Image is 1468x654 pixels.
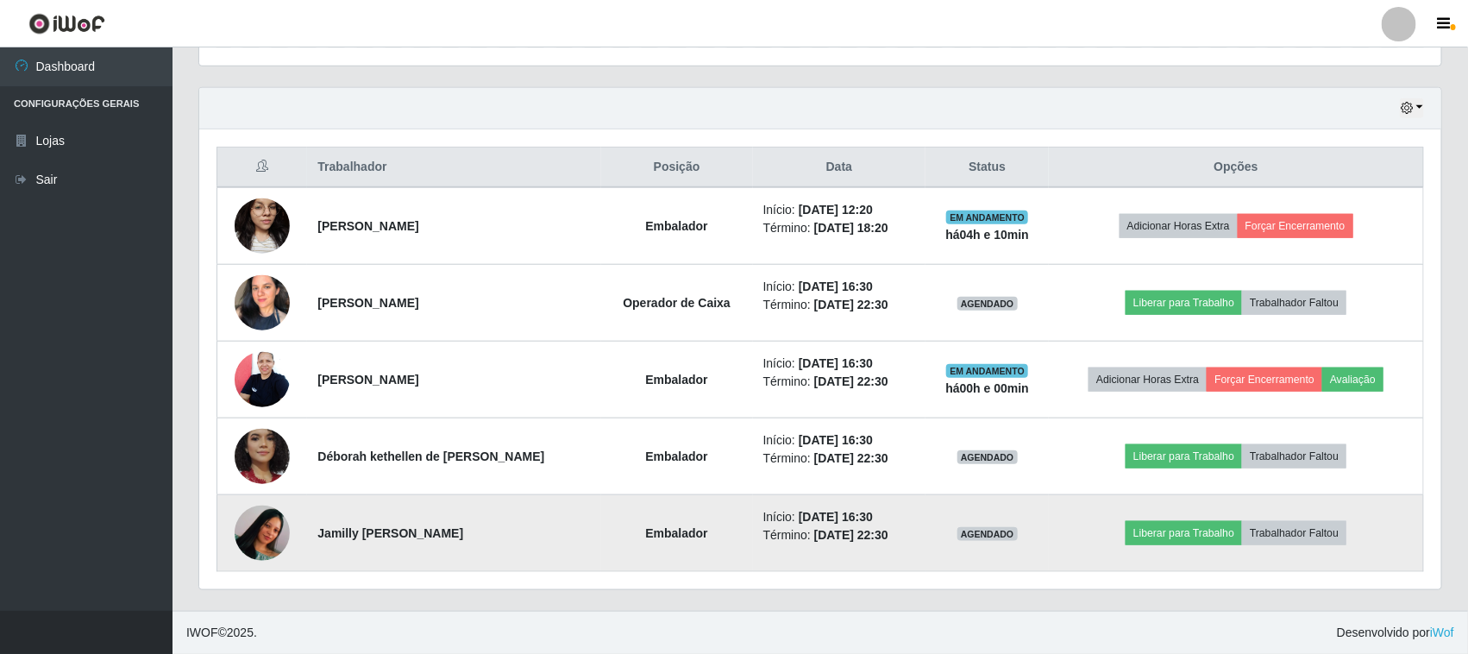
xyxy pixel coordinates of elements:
[763,219,916,237] li: Término:
[814,298,888,311] time: [DATE] 22:30
[1126,444,1242,468] button: Liberar para Trabalho
[235,343,290,416] img: 1705883176470.jpeg
[1126,521,1242,545] button: Liberar para Trabalho
[645,526,707,540] strong: Embalador
[814,451,888,465] time: [DATE] 22:30
[317,526,463,540] strong: Jamilly [PERSON_NAME]
[1242,291,1346,315] button: Trabalhador Faltou
[235,472,290,594] img: 1699121577168.jpeg
[799,433,873,447] time: [DATE] 16:30
[28,13,105,35] img: CoreUI Logo
[763,296,916,314] li: Término:
[623,296,731,310] strong: Operador de Caixa
[763,355,916,373] li: Início:
[799,203,873,217] time: [DATE] 12:20
[1430,626,1454,639] a: iWof
[1242,521,1346,545] button: Trabalhador Faltou
[1207,368,1322,392] button: Forçar Encerramento
[945,381,1029,395] strong: há 00 h e 00 min
[763,526,916,544] li: Término:
[235,189,290,262] img: 1729691026588.jpeg
[645,450,707,463] strong: Embalador
[1049,148,1423,188] th: Opções
[1088,368,1207,392] button: Adicionar Horas Extra
[814,221,888,235] time: [DATE] 18:20
[601,148,753,188] th: Posição
[317,296,418,310] strong: [PERSON_NAME]
[235,264,290,342] img: 1733585220712.jpeg
[799,280,873,293] time: [DATE] 16:30
[945,228,1029,242] strong: há 04 h e 10 min
[1120,214,1238,238] button: Adicionar Horas Extra
[925,148,1049,188] th: Status
[645,219,707,233] strong: Embalador
[645,373,707,387] strong: Embalador
[957,450,1018,464] span: AGENDADO
[957,527,1018,541] span: AGENDADO
[317,373,418,387] strong: [PERSON_NAME]
[814,374,888,388] time: [DATE] 22:30
[763,278,916,296] li: Início:
[957,297,1018,311] span: AGENDADO
[235,399,290,513] img: 1705882743267.jpeg
[186,624,257,642] span: © 2025 .
[1322,368,1383,392] button: Avaliação
[1238,214,1353,238] button: Forçar Encerramento
[317,450,544,463] strong: Déborah kethellen de [PERSON_NAME]
[763,508,916,526] li: Início:
[317,219,418,233] strong: [PERSON_NAME]
[753,148,926,188] th: Data
[946,364,1028,378] span: EM ANDAMENTO
[1242,444,1346,468] button: Trabalhador Faltou
[946,211,1028,224] span: EM ANDAMENTO
[763,201,916,219] li: Início:
[1126,291,1242,315] button: Liberar para Trabalho
[814,528,888,542] time: [DATE] 22:30
[763,431,916,450] li: Início:
[1337,624,1454,642] span: Desenvolvido por
[799,356,873,370] time: [DATE] 16:30
[763,450,916,468] li: Término:
[307,148,600,188] th: Trabalhador
[186,626,218,639] span: IWOF
[799,510,873,524] time: [DATE] 16:30
[763,373,916,391] li: Término:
